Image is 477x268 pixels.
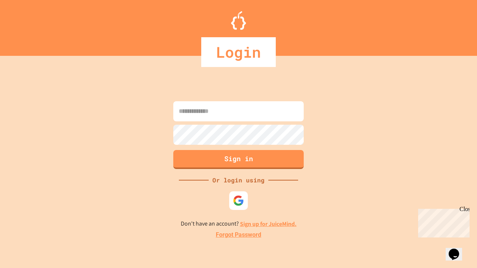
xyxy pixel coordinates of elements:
iframe: chat widget [415,206,470,237]
button: Sign in [173,150,304,169]
iframe: chat widget [446,238,470,261]
div: Login [201,37,276,67]
a: Forgot Password [216,230,261,239]
img: Logo.svg [231,11,246,30]
p: Don't have an account? [181,219,297,229]
img: google-icon.svg [233,195,244,206]
a: Sign up for JuiceMind. [240,220,297,228]
div: Or login using [209,176,268,185]
div: Chat with us now!Close [3,3,51,47]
